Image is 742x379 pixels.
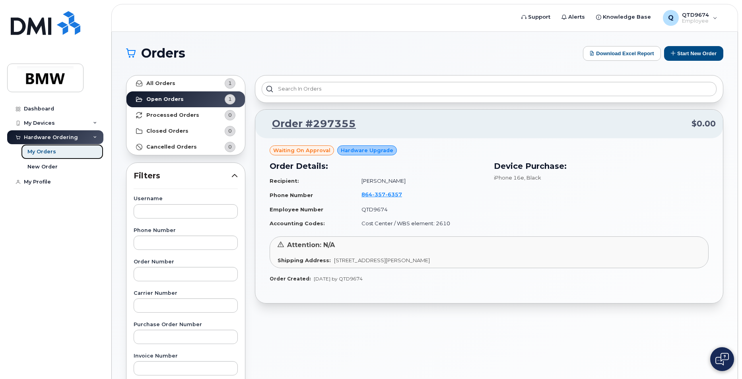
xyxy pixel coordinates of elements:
[270,276,311,282] strong: Order Created:
[270,160,484,172] h3: Order Details:
[361,191,402,197] span: 864
[583,46,661,61] button: Download Excel Report
[228,79,232,87] span: 1
[314,276,363,282] span: [DATE] by QTD9674
[146,96,184,102] strong: Open Orders
[494,160,709,172] h3: Device Purchase:
[354,217,484,230] td: Cost Center / WBS element: 2610
[126,107,245,123] a: Processed Orders0
[146,144,197,150] strong: Cancelled Orders
[141,47,185,59] span: Orders
[126,75,245,91] a: All Orders1
[134,196,238,201] label: Username
[664,46,723,61] button: Start New Order
[228,95,232,103] span: 1
[134,228,238,233] label: Phone Number
[146,80,175,87] strong: All Orders
[270,220,325,226] strong: Accounting Codes:
[270,192,313,198] strong: Phone Number
[385,191,402,197] span: 6357
[691,118,716,130] span: $0.00
[126,123,245,139] a: Closed Orders0
[270,178,299,184] strong: Recipient:
[273,147,330,154] span: Waiting On Approval
[372,191,385,197] span: 357
[228,127,232,135] span: 0
[134,291,238,296] label: Carrier Number
[134,170,231,182] span: Filters
[262,117,356,131] a: Order #297355
[361,191,412,197] a: 8643576357
[134,259,238,265] label: Order Number
[354,203,484,217] td: QTD9674
[287,241,335,249] span: Attention: N/A
[524,174,541,181] span: , Black
[126,91,245,107] a: Open Orders1
[134,322,238,327] label: Purchase Order Number
[334,257,430,263] span: [STREET_ADDRESS][PERSON_NAME]
[146,128,188,134] strong: Closed Orders
[228,111,232,119] span: 0
[341,147,393,154] span: Hardware Upgrade
[494,174,524,181] span: iPhone 16e
[126,139,245,155] a: Cancelled Orders0
[715,353,729,365] img: Open chat
[228,143,232,151] span: 0
[278,257,331,263] strong: Shipping Address:
[262,82,717,96] input: Search in orders
[270,206,323,213] strong: Employee Number
[354,174,484,188] td: [PERSON_NAME]
[146,112,199,118] strong: Processed Orders
[134,354,238,359] label: Invoice Number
